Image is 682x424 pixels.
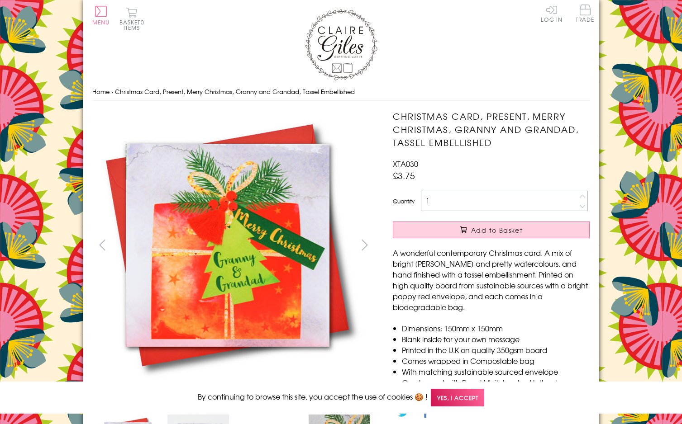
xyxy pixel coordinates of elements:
[576,5,595,24] a: Trade
[92,18,110,26] span: Menu
[402,344,590,355] li: Printed in the U.K on quality 350gsm board
[402,366,590,377] li: With matching sustainable sourced envelope
[124,18,144,32] span: 0 items
[92,110,363,381] img: Christmas Card, Present, Merry Christmas, Granny and Grandad, Tassel Embellished
[576,5,595,22] span: Trade
[305,9,377,80] img: Claire Giles Greetings Cards
[393,158,418,169] span: XTA030
[431,389,484,406] span: Yes, I accept
[92,87,110,96] a: Home
[393,247,590,312] p: A wonderful contemporary Christmas card. A mix of bright [PERSON_NAME] and pretty watercolours, a...
[119,7,144,30] button: Basket0 items
[471,226,523,235] span: Add to Basket
[402,355,590,366] li: Comes wrapped in Compostable bag
[375,110,646,381] img: Christmas Card, Present, Merry Christmas, Granny and Grandad, Tassel Embellished
[393,110,590,149] h1: Christmas Card, Present, Merry Christmas, Granny and Grandad, Tassel Embellished
[92,83,590,101] nav: breadcrumbs
[92,235,113,255] button: prev
[402,377,590,388] li: Can be sent with Royal Mail standard letter stamps
[92,6,110,25] button: Menu
[541,5,563,22] a: Log In
[115,87,355,96] span: Christmas Card, Present, Merry Christmas, Granny and Grandad, Tassel Embellished
[111,87,113,96] span: ›
[393,169,415,182] span: £3.75
[402,323,590,334] li: Dimensions: 150mm x 150mm
[393,197,415,205] label: Quantity
[393,221,590,238] button: Add to Basket
[402,334,590,344] li: Blank inside for your own message
[354,235,375,255] button: next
